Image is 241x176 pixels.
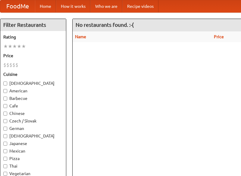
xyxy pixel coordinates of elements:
li: $ [6,62,9,68]
a: Price [214,34,224,39]
h5: Price [3,53,63,59]
a: Name [75,34,86,39]
input: Czech / Slovak [3,119,7,123]
a: Who we are [90,0,122,12]
input: German [3,127,7,131]
a: How it works [56,0,90,12]
label: Barbecue [3,95,63,101]
label: German [3,125,63,131]
li: $ [15,62,18,68]
label: Japanese [3,140,63,147]
li: ★ [21,43,26,50]
li: ★ [8,43,12,50]
li: $ [12,62,15,68]
input: Mexican [3,149,7,153]
h5: Cuisine [3,71,63,77]
a: Recipe videos [122,0,158,12]
li: $ [9,62,12,68]
input: Barbecue [3,97,7,100]
li: ★ [12,43,17,50]
label: [DEMOGRAPHIC_DATA] [3,133,63,139]
input: Thai [3,164,7,168]
label: Cafe [3,103,63,109]
label: Chinese [3,110,63,116]
a: FoodMe [0,0,35,12]
li: $ [3,62,6,68]
label: Thai [3,163,63,169]
label: Czech / Slovak [3,118,63,124]
label: [DEMOGRAPHIC_DATA] [3,80,63,86]
input: Cafe [3,104,7,108]
input: Japanese [3,142,7,146]
li: ★ [3,43,8,50]
li: ★ [17,43,21,50]
input: Pizza [3,157,7,161]
label: Pizza [3,156,63,162]
input: Chinese [3,112,7,116]
h5: Rating [3,34,63,40]
input: Vegetarian [3,172,7,176]
ng-pluralize: No restaurants found. :-( [76,22,134,28]
h4: Filter Restaurants [0,19,66,31]
label: American [3,88,63,94]
input: [DEMOGRAPHIC_DATA] [3,82,7,85]
a: Home [35,0,56,12]
input: American [3,89,7,93]
input: [DEMOGRAPHIC_DATA] [3,134,7,138]
label: Mexican [3,148,63,154]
